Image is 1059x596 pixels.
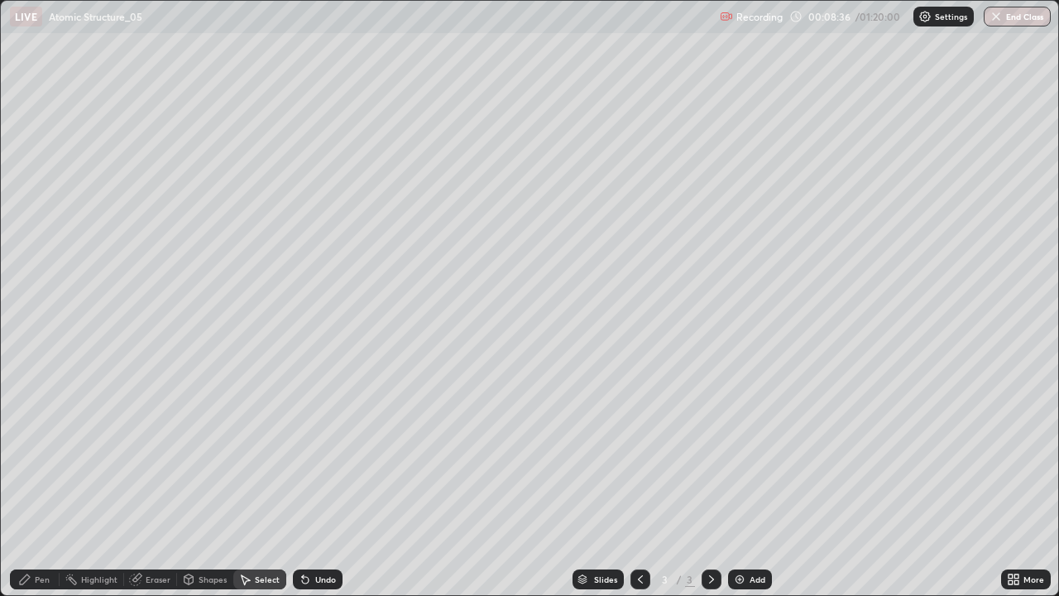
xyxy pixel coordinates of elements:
p: Settings [935,12,967,21]
div: 3 [685,572,695,587]
img: recording.375f2c34.svg [720,10,733,23]
div: Add [750,575,765,584]
p: Atomic Structure_05 [49,10,142,23]
div: / [677,574,682,584]
p: Recording [736,11,783,23]
img: class-settings-icons [918,10,932,23]
div: Slides [594,575,617,584]
img: add-slide-button [733,573,746,586]
div: 3 [657,574,673,584]
div: Undo [315,575,336,584]
div: Pen [35,575,50,584]
p: LIVE [15,10,37,23]
div: Select [255,575,280,584]
div: Shapes [199,575,227,584]
div: Highlight [81,575,117,584]
div: More [1023,575,1044,584]
div: Eraser [146,575,170,584]
button: End Class [984,7,1051,26]
img: end-class-cross [990,10,1003,23]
